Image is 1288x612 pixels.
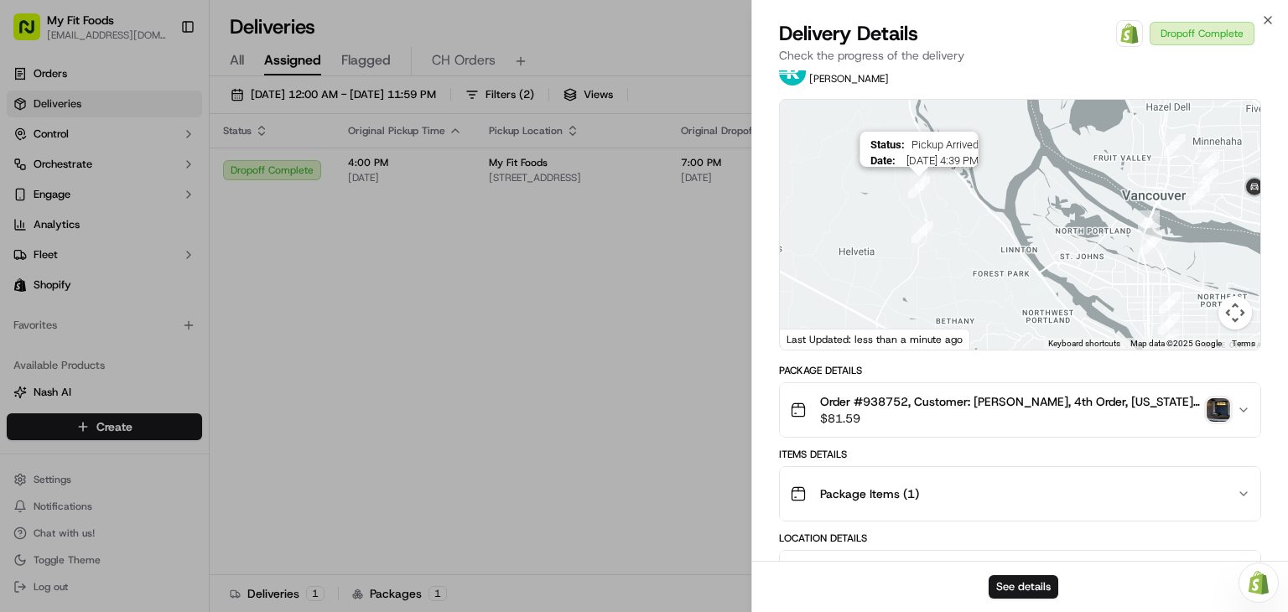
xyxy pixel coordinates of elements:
[784,328,839,350] img: Google
[1207,398,1230,422] img: photo_proof_of_delivery image
[1232,339,1255,348] a: Terms (opens in new tab)
[1157,127,1192,163] div: 52
[779,59,806,86] img: roadie-logo-v2.jpg
[1190,162,1225,197] div: 54
[870,138,904,151] span: Status :
[779,20,918,47] span: Delivery Details
[1182,177,1217,212] div: 55
[911,138,978,151] span: Pickup Arrived
[1119,23,1140,44] img: Shopify
[10,236,135,267] a: 📗Knowledge Base
[1116,20,1143,47] a: Shopify
[820,393,1200,410] span: Order #938752, Customer: [PERSON_NAME], 4th Order, [US_STATE], Same Day: [DATE] | Time: 4PM-7PM
[820,485,919,502] span: Package Items ( 1 )
[1134,226,1169,261] div: 50
[167,284,203,297] span: Pylon
[905,215,940,250] div: 14
[17,17,50,50] img: Nash
[17,67,305,94] p: Welcome 👋
[901,154,978,167] span: [DATE] 4:39 PM
[135,236,276,267] a: 💻API Documentation
[1151,306,1187,341] div: 48
[779,364,1261,377] div: Package Details
[57,160,275,177] div: Start new chat
[1192,145,1227,180] div: 53
[780,383,1260,437] button: Order #938752, Customer: [PERSON_NAME], 4th Order, [US_STATE], Same Day: [DATE] | Time: 4PM-7PM$8...
[779,47,1261,64] p: Check the progress of the delivery
[1218,296,1252,329] button: Map camera controls
[780,467,1260,521] button: Package Items (1)
[820,410,1200,427] span: $81.59
[780,329,970,350] div: Last Updated: less than a minute ago
[1152,285,1187,320] div: 49
[118,283,203,297] a: Powered byPylon
[158,243,269,260] span: API Documentation
[57,177,212,190] div: We're available if you need us!
[34,243,128,260] span: Knowledge Base
[779,532,1261,545] div: Location Details
[1131,204,1166,239] div: 51
[989,575,1058,599] button: See details
[809,72,889,86] span: [PERSON_NAME]
[870,154,895,167] span: Date :
[1048,338,1120,350] button: Keyboard shortcuts
[285,165,305,185] button: Start new chat
[17,160,47,190] img: 1736555255976-a54dd68f-1ca7-489b-9aae-adbdc363a1c4
[17,245,30,258] div: 📗
[784,328,839,350] a: Open this area in Google Maps (opens a new window)
[142,245,155,258] div: 💻
[779,448,1261,461] div: Items Details
[901,169,937,205] div: 13
[44,108,302,126] input: Got a question? Start typing here...
[1130,339,1222,348] span: Map data ©2025 Google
